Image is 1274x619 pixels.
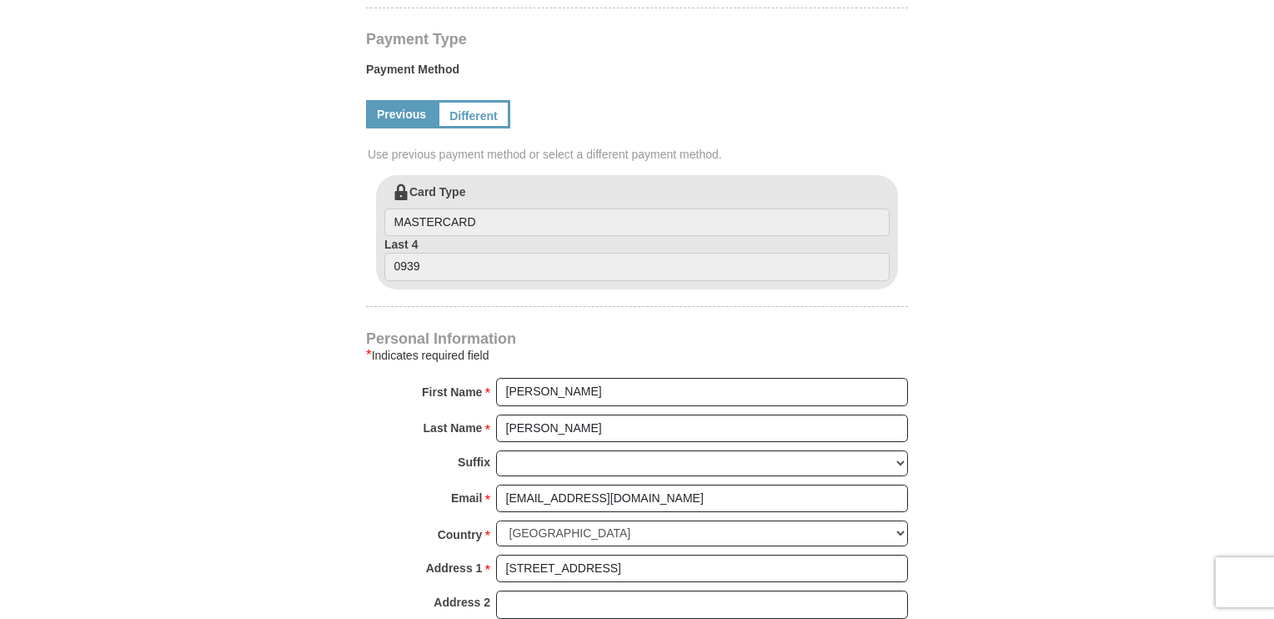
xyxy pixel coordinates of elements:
label: Payment Method [366,61,908,86]
strong: Country [438,523,483,546]
label: Last 4 [384,236,890,281]
span: Use previous payment method or select a different payment method. [368,146,910,163]
input: Last 4 [384,253,890,281]
strong: Suffix [458,450,490,474]
strong: Address 1 [426,556,483,580]
strong: Address 2 [434,591,490,614]
strong: Email [451,486,482,510]
a: Different [437,100,510,128]
h4: Personal Information [366,332,908,345]
label: Card Type [384,184,890,237]
a: Previous [366,100,437,128]
div: Indicates required field [366,345,908,365]
strong: First Name [422,380,482,404]
strong: Last Name [424,416,483,440]
h4: Payment Type [366,33,908,46]
input: Card Type [384,209,890,237]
